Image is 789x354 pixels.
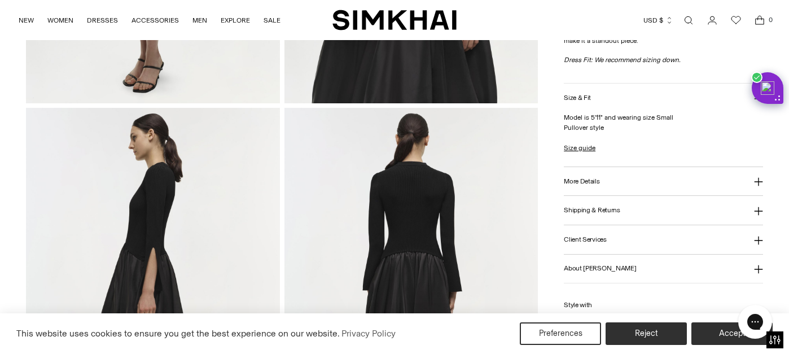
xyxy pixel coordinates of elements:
span: 0 [765,15,775,25]
iframe: Sign Up via Text for Offers [9,311,113,345]
a: Privacy Policy (opens in a new tab) [340,325,397,342]
h3: Client Services [564,236,607,243]
a: WOMEN [47,8,73,33]
a: SALE [264,8,280,33]
a: EXPLORE [221,8,250,33]
button: Size & Fit [564,84,763,112]
button: Accept [691,322,773,345]
button: USD $ [643,8,673,33]
a: MEN [192,8,207,33]
h6: Style with [564,301,763,309]
button: Preferences [520,322,601,345]
a: NEW [19,8,34,33]
button: Shipping & Returns [564,196,763,225]
em: Dress Fit: We recommend sizing down. [564,56,681,64]
a: Wishlist [725,9,747,32]
iframe: Gorgias live chat messenger [733,301,778,343]
a: DRESSES [87,8,118,33]
h3: Shipping & Returns [564,207,620,214]
button: More Details [564,167,763,196]
h3: Size & Fit [564,94,591,102]
span: This website uses cookies to ensure you get the best experience on our website. [16,328,340,339]
button: Reject [606,322,687,345]
a: Open search modal [677,9,700,32]
a: SIMKHAI [332,9,457,31]
h3: More Details [564,178,599,185]
button: Client Services [564,225,763,254]
a: ACCESSORIES [131,8,179,33]
h3: About [PERSON_NAME] [564,265,636,272]
a: Size guide [564,143,595,153]
a: Open cart modal [748,9,771,32]
button: About [PERSON_NAME] [564,255,763,283]
p: Model is 5'11" and wearing size Small Pullover style [564,112,763,133]
a: Go to the account page [701,9,724,32]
